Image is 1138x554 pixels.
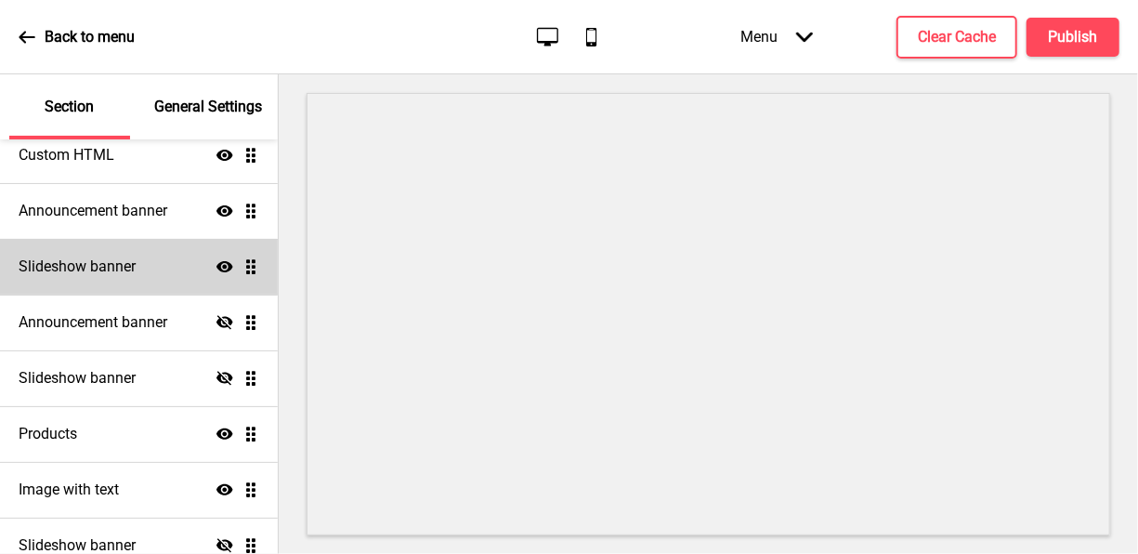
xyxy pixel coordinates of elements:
h4: Clear Cache [918,27,996,47]
h4: Publish [1049,27,1098,47]
p: Back to menu [45,27,135,47]
h4: Announcement banner [19,201,167,221]
a: Back to menu [19,12,135,62]
h4: Announcement banner [19,312,167,333]
h4: Slideshow banner [19,257,136,277]
p: General Settings [154,97,262,117]
h4: Image with text [19,480,119,500]
h4: Custom HTML [19,145,114,165]
div: Menu [722,9,831,64]
h4: Slideshow banner [19,368,136,389]
button: Clear Cache [896,16,1017,59]
h4: Products [19,424,77,444]
button: Publish [1027,18,1119,57]
p: Section [45,97,94,117]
